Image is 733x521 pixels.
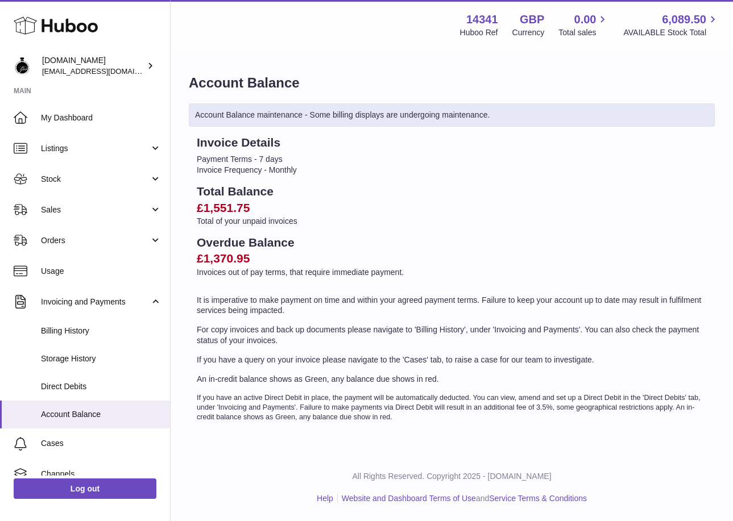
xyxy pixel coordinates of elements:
span: Total sales [558,27,609,38]
li: Invoice Frequency - Monthly [197,165,707,176]
h1: Account Balance [189,74,715,92]
p: An in-credit balance shows as Green, any balance due shows in red. [197,374,707,385]
span: Billing History [41,326,161,336]
a: Log out [14,478,156,499]
span: Listings [41,143,150,154]
span: Sales [41,205,150,215]
span: Usage [41,266,161,277]
div: Account Balance maintenance - Some billing displays are undergoing maintenance. [189,103,715,127]
img: theperfumesampler@gmail.com [14,57,31,74]
li: Payment Terms - 7 days [197,154,707,165]
p: All Rights Reserved. Copyright 2025 - [DOMAIN_NAME] [180,471,724,482]
a: Website and Dashboard Terms of Use [342,494,476,503]
p: For copy invoices and back up documents please navigate to 'Billing History', under 'Invoicing an... [197,324,707,346]
div: Huboo Ref [460,27,498,38]
h2: Invoice Details [197,135,707,151]
span: Invoicing and Payments [41,297,150,307]
span: [EMAIL_ADDRESS][DOMAIN_NAME] [42,66,167,76]
span: Orders [41,235,150,246]
li: and [338,493,587,504]
p: Total of your unpaid invoices [197,216,707,227]
p: If you have a query on your invoice please navigate to the 'Cases' tab, to raise a case for our t... [197,355,707,365]
p: If you have an active Direct Debit in place, the payment will be automatically deducted. You can ... [197,393,707,422]
span: AVAILABLE Stock Total [623,27,719,38]
span: 6,089.50 [662,12,706,27]
span: Storage History [41,353,161,364]
h2: £1,370.95 [197,251,707,266]
span: Channels [41,469,161,480]
span: Direct Debits [41,381,161,392]
p: Invoices out of pay terms, that require immediate payment. [197,267,707,278]
p: It is imperative to make payment on time and within your agreed payment terms. Failure to keep yo... [197,295,707,316]
a: Service Terms & Conditions [489,494,587,503]
div: Currency [512,27,545,38]
strong: 14341 [466,12,498,27]
span: Account Balance [41,409,161,420]
h2: £1,551.75 [197,200,707,216]
a: 6,089.50 AVAILABLE Stock Total [623,12,719,38]
strong: GBP [520,12,544,27]
h2: Overdue Balance [197,235,707,251]
div: [DOMAIN_NAME] [42,55,144,77]
a: Help [317,494,333,503]
span: Cases [41,438,161,449]
h2: Total Balance [197,184,707,199]
span: Stock [41,174,150,185]
a: 0.00 Total sales [558,12,609,38]
span: 0.00 [574,12,597,27]
span: My Dashboard [41,112,161,123]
